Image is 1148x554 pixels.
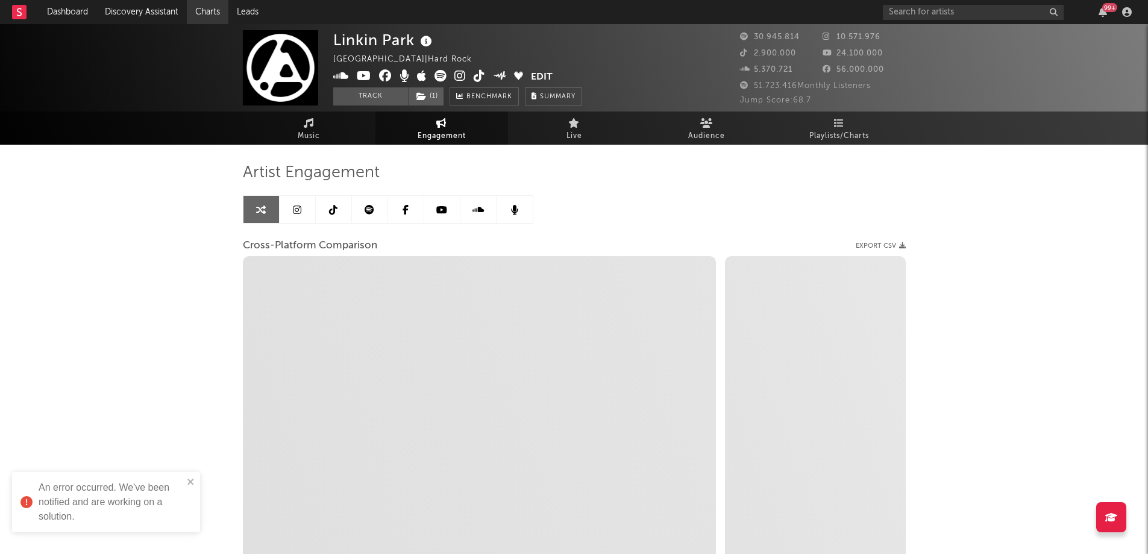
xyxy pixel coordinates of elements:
span: Audience [688,129,725,143]
span: Playlists/Charts [809,129,869,143]
span: Engagement [418,129,466,143]
button: Export CSV [856,242,906,250]
div: An error occurred. We've been notified and are working on a solution. [39,480,183,524]
span: Benchmark [466,90,512,104]
span: 56.000.000 [823,66,884,74]
span: Music [298,129,320,143]
a: Live [508,112,641,145]
div: 99 + [1102,3,1117,12]
span: Cross-Platform Comparison [243,239,377,253]
span: 24.100.000 [823,49,883,57]
span: 51.723.416 Monthly Listeners [740,82,871,90]
button: 99+ [1099,7,1107,17]
a: Audience [641,112,773,145]
span: Summary [540,93,576,100]
span: Artist Engagement [243,166,380,180]
span: 2.900.000 [740,49,796,57]
button: Summary [525,87,582,105]
a: Benchmark [450,87,519,105]
button: Edit [531,70,553,85]
a: Engagement [375,112,508,145]
span: 10.571.976 [823,33,880,41]
span: ( 1 ) [409,87,444,105]
span: Jump Score: 68.7 [740,96,811,104]
a: Music [243,112,375,145]
button: close [187,477,195,488]
a: Playlists/Charts [773,112,906,145]
span: Live [566,129,582,143]
span: 5.370.721 [740,66,792,74]
button: Track [333,87,409,105]
input: Search for artists [883,5,1064,20]
div: [GEOGRAPHIC_DATA] | Hard Rock [333,52,486,67]
button: (1) [409,87,444,105]
div: Linkin Park [333,30,435,50]
span: 30.945.814 [740,33,800,41]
